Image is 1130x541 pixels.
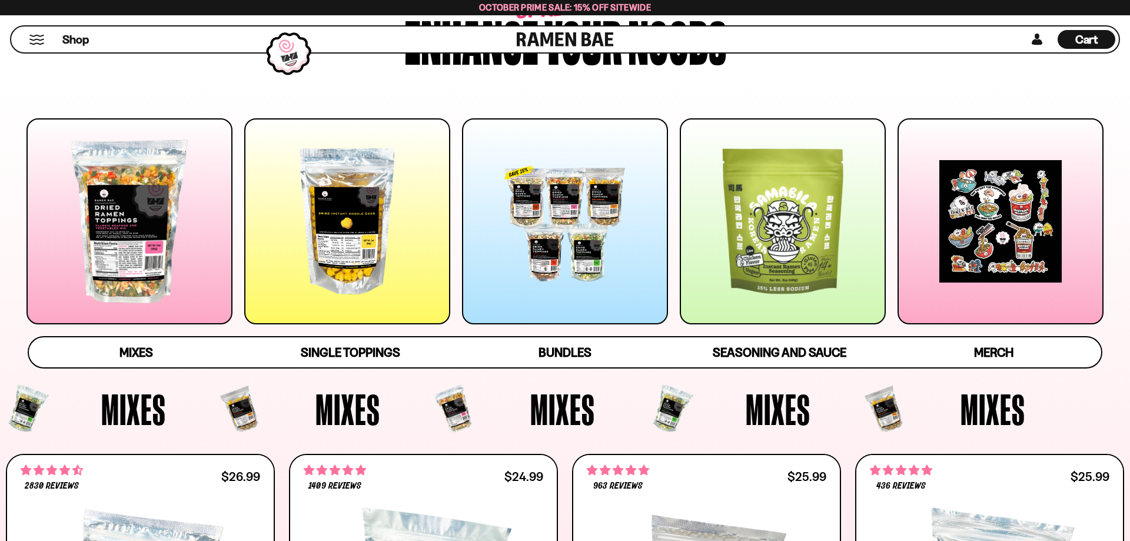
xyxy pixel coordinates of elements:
[119,345,153,360] span: Mixes
[974,345,1013,360] span: Merch
[101,387,166,431] span: Mixes
[62,32,89,48] span: Shop
[544,11,622,67] div: your
[587,463,649,478] span: 4.75 stars
[870,463,932,478] span: 4.76 stars
[530,387,595,431] span: Mixes
[713,345,846,360] span: Seasoning and Sauce
[787,471,826,482] div: $25.99
[21,463,83,478] span: 4.68 stars
[62,30,89,49] a: Shop
[593,482,643,491] span: 963 reviews
[504,471,543,482] div: $24.99
[25,482,79,491] span: 2830 reviews
[1058,26,1115,52] div: Cart
[672,337,886,367] a: Seasoning and Sauce
[404,11,539,67] div: Enhance
[221,471,260,482] div: $26.99
[960,387,1025,431] span: Mixes
[628,11,726,67] div: noods
[876,482,926,491] span: 436 reviews
[1075,32,1098,47] span: Cart
[315,387,380,431] span: Mixes
[458,337,672,367] a: Bundles
[29,337,243,367] a: Mixes
[1071,471,1109,482] div: $25.99
[301,345,400,360] span: Single Toppings
[479,2,651,13] span: October Prime Sale: 15% off Sitewide
[304,463,366,478] span: 4.76 stars
[746,387,810,431] span: Mixes
[539,345,591,360] span: Bundles
[29,35,45,45] button: Mobile Menu Trigger
[887,337,1101,367] a: Merch
[243,337,457,367] a: Single Toppings
[308,482,361,491] span: 1409 reviews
